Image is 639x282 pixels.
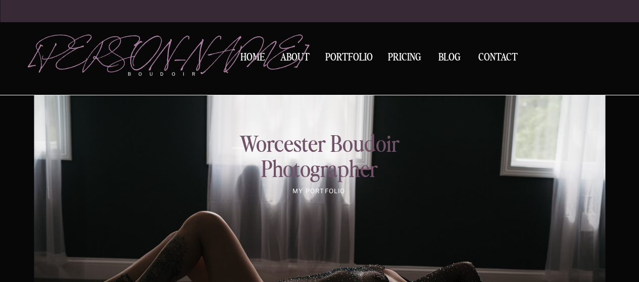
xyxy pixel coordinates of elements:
[30,36,212,66] a: [PERSON_NAME]
[385,52,424,66] a: Pricing
[211,188,427,194] p: My portfolio
[106,133,533,183] h1: Worcester boudoir Photographer
[128,71,212,78] p: boudoir
[474,52,522,63] a: Contact
[322,52,376,66] a: Portfolio
[434,52,465,62] a: BLOG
